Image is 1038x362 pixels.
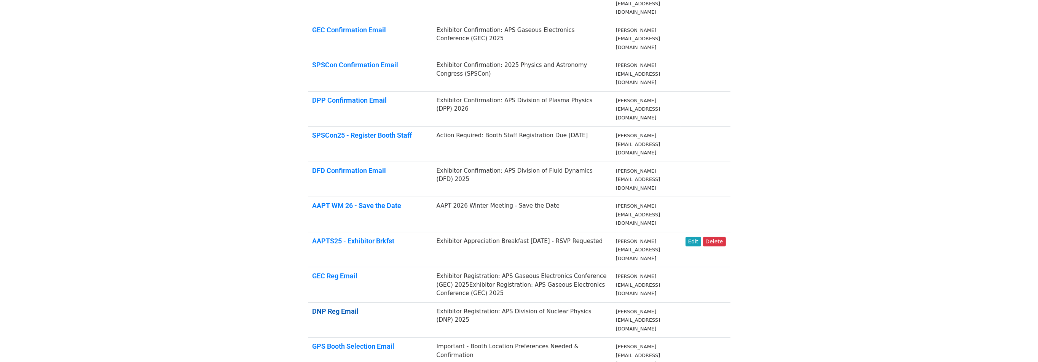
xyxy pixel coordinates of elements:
[616,168,660,191] small: [PERSON_NAME][EMAIL_ADDRESS][DOMAIN_NAME]
[313,237,395,245] a: AAPTS25 - Exhibitor Brkfst
[313,202,402,210] a: AAPT WM 26 - Save the Date
[703,237,726,246] a: Delete
[313,26,386,34] a: GEC Confirmation Email
[432,91,611,127] td: Exhibitor Confirmation: APS Division of Plasma Physics (DPP) 2026
[313,167,386,175] a: DFD Confirmation Email
[313,272,358,280] a: GEC Reg Email
[432,56,611,92] td: Exhibitor Confirmation: 2025 Physics and Astronomy Congress (SPSCon)
[313,61,399,69] a: SPSCon Confirmation Email
[616,27,660,50] small: [PERSON_NAME][EMAIL_ADDRESS][DOMAIN_NAME]
[432,127,611,162] td: Action Required: Booth Staff Registration Due [DATE]
[432,197,611,232] td: AAPT 2026 Winter Meeting - Save the Date
[616,62,660,85] small: [PERSON_NAME][EMAIL_ADDRESS][DOMAIN_NAME]
[616,238,660,261] small: [PERSON_NAME][EMAIL_ADDRESS][DOMAIN_NAME]
[432,302,611,338] td: Exhibitor Registration: APS Division of Nuclear Physics (DNP) 2025
[313,342,395,350] a: GPS Booth Selection Email
[616,273,660,296] small: [PERSON_NAME][EMAIL_ADDRESS][DOMAIN_NAME]
[616,98,660,121] small: [PERSON_NAME][EMAIL_ADDRESS][DOMAIN_NAME]
[616,309,660,332] small: [PERSON_NAME][EMAIL_ADDRESS][DOMAIN_NAME]
[616,133,660,156] small: [PERSON_NAME][EMAIL_ADDRESS][DOMAIN_NAME]
[432,232,611,267] td: Exhibitor Appreciation Breakfast [DATE] - RSVP Requested
[686,237,701,246] a: Edit
[616,203,660,226] small: [PERSON_NAME][EMAIL_ADDRESS][DOMAIN_NAME]
[432,267,611,303] td: Exhibitor Registration: APS Gaseous Electronics Conference (GEC) 2025Exhibitor Registration: APS ...
[432,162,611,197] td: Exhibitor Confirmation: APS Division of Fluid Dynamics (DFD) 2025
[313,96,387,104] a: DPP Confirmation Email
[1000,325,1038,362] iframe: Chat Widget
[313,307,359,315] a: DNP Reg Email
[432,21,611,56] td: Exhibitor Confirmation: APS Gaseous Electronics Conference (GEC) 2025
[313,131,412,139] a: SPSCon25 - Register Booth Staff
